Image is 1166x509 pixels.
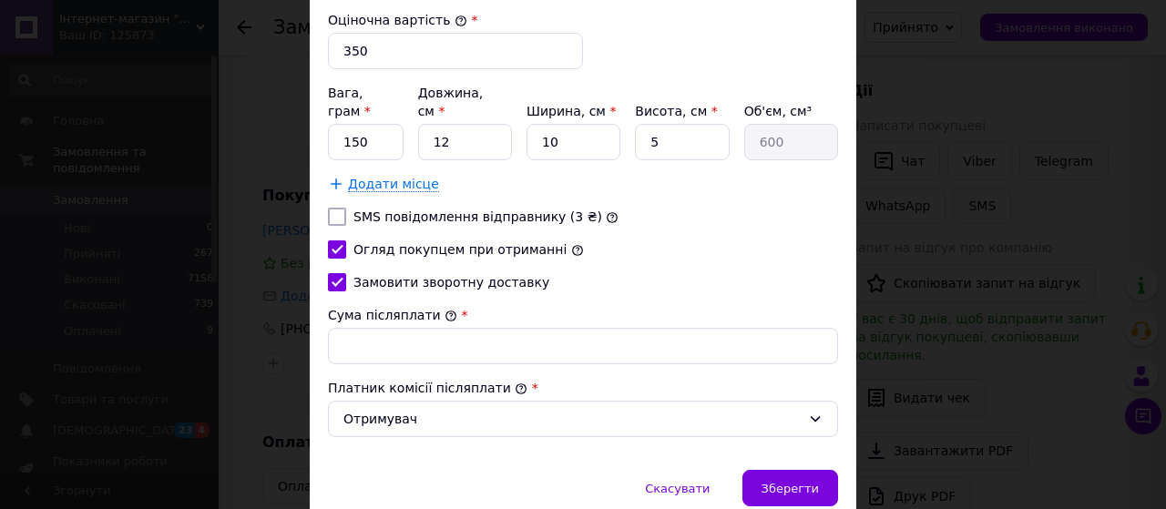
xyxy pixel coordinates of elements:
span: Додати місце [348,177,439,192]
div: Об'єм, см³ [744,102,838,120]
span: Скасувати [645,482,710,495]
label: Оціночна вартість [328,13,467,27]
span: Зберегти [762,482,819,495]
label: Вага, грам [328,86,371,118]
div: Платник комісії післяплати [328,379,838,397]
label: Огляд покупцем при отриманні [353,242,567,257]
label: Сума післяплати [328,308,457,322]
label: SMS повідомлення відправнику (3 ₴) [353,209,602,224]
label: Замовити зворотну доставку [353,275,549,290]
label: Ширина, см [527,104,616,118]
div: Отримувач [343,409,801,429]
label: Довжина, см [418,86,484,118]
label: Висота, см [635,104,717,118]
